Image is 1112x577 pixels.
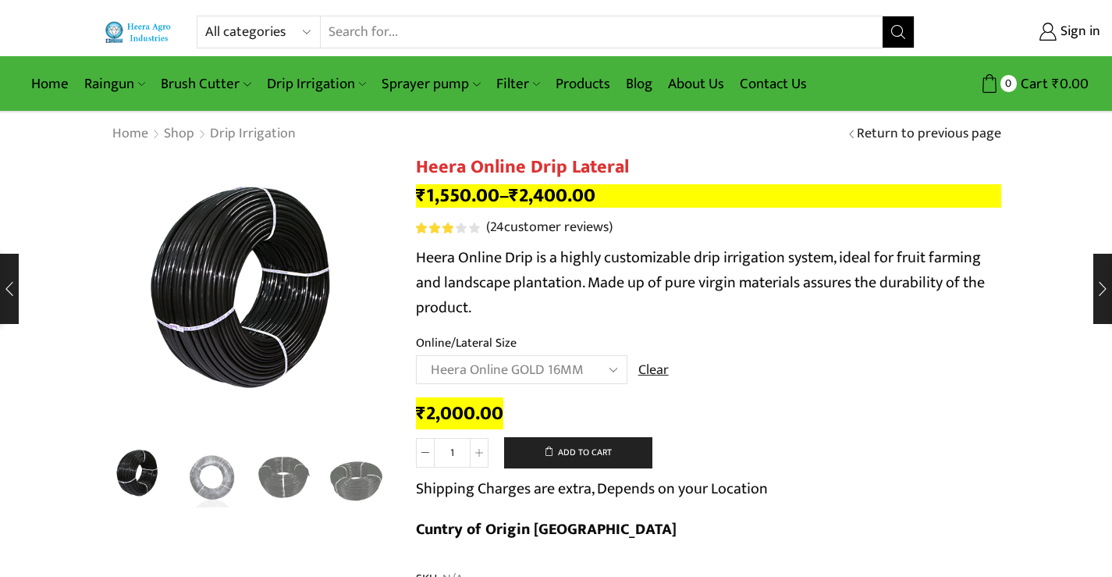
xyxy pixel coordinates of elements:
[504,437,652,468] button: Add to cart
[416,223,479,233] div: Rated 3.08 out of 5
[416,516,677,543] b: Cuntry of Origin [GEOGRAPHIC_DATA]
[416,334,517,352] label: Online/Lateral Size
[416,184,1001,208] p: –
[486,218,613,238] a: (24customer reviews)
[488,66,548,102] a: Filter
[416,156,1001,179] h1: Heera Online Drip Lateral
[153,66,258,102] a: Brush Cutter
[108,445,172,508] li: 1 / 5
[1052,72,1089,96] bdi: 0.00
[76,66,153,102] a: Raingun
[416,180,499,212] bdi: 1,550.00
[938,18,1100,46] a: Sign in
[548,66,618,102] a: Products
[857,124,1001,144] a: Return to previous page
[490,215,504,239] span: 24
[324,445,389,510] a: HG
[321,16,883,48] input: Search for...
[252,445,317,508] li: 3 / 5
[112,124,149,144] a: Home
[209,124,297,144] a: Drip Irrigation
[416,245,1001,320] p: Heera Online Drip is a highly customizable drip irrigation system, ideal for fruit farming and la...
[416,223,482,233] span: 24
[660,66,732,102] a: About Us
[163,124,195,144] a: Shop
[108,443,172,508] a: Heera Online Drip Lateral 3
[23,66,76,102] a: Home
[374,66,488,102] a: Sprayer pump
[1017,73,1048,94] span: Cart
[416,223,455,233] span: Rated out of 5 based on customer ratings
[112,124,297,144] nav: Breadcrumb
[1000,75,1017,91] span: 0
[112,156,393,437] img: Heera Online Drip Lateral 3
[179,445,244,508] li: 2 / 5
[179,445,244,510] a: 2
[930,69,1089,98] a: 0 Cart ₹0.00
[416,476,768,501] p: Shipping Charges are extra, Depends on your Location
[416,397,503,429] bdi: 2,000.00
[618,66,660,102] a: Blog
[324,445,389,508] li: 4 / 5
[638,361,669,381] a: Clear options
[1057,22,1100,42] span: Sign in
[112,156,393,437] div: 1 / 5
[883,16,914,48] button: Search button
[252,445,317,510] a: 4
[416,397,426,429] span: ₹
[509,180,595,212] bdi: 2,400.00
[509,180,519,212] span: ₹
[435,438,470,468] input: Product quantity
[732,66,815,102] a: Contact Us
[108,443,172,508] img: Heera Online Drip Lateral
[1052,72,1060,96] span: ₹
[259,66,374,102] a: Drip Irrigation
[416,180,426,212] span: ₹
